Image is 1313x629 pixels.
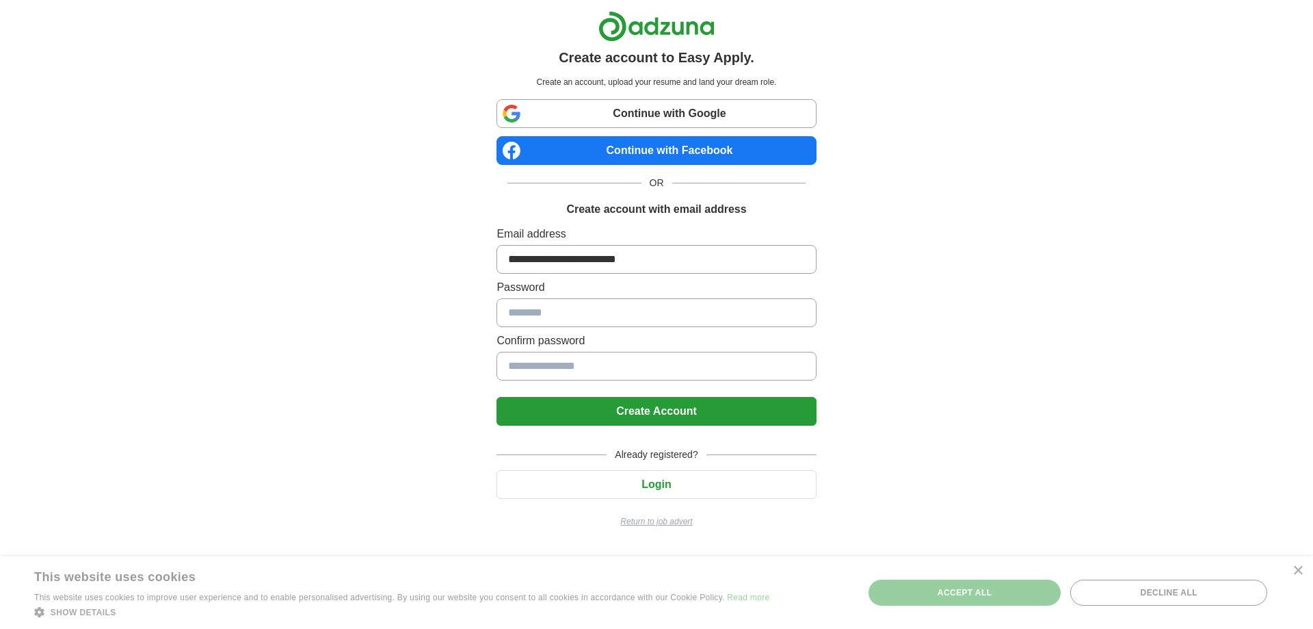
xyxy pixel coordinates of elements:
div: Accept all [868,580,1061,606]
button: Create Account [496,397,816,426]
a: Continue with Facebook [496,136,816,165]
label: Email address [496,226,816,242]
a: Login [496,478,816,490]
p: Create an account, upload your resume and land your dream role. [499,76,813,88]
div: Decline all [1070,580,1267,606]
span: Already registered? [607,448,706,462]
a: Read more, opens a new window [727,593,769,602]
span: OR [641,176,672,190]
div: Close [1292,566,1303,576]
span: This website uses cookies to improve user experience and to enable personalised advertising. By u... [34,593,725,602]
h1: Create account to Easy Apply. [559,47,754,68]
label: Password [496,279,816,296]
div: Show details [34,605,769,619]
h1: Create account with email address [566,201,746,218]
a: Continue with Google [496,99,816,128]
label: Confirm password [496,333,816,349]
button: Login [496,470,816,499]
div: This website uses cookies [34,565,735,585]
a: Return to job advert [496,515,816,528]
span: Show details [51,608,116,617]
img: Adzuna logo [598,11,715,42]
